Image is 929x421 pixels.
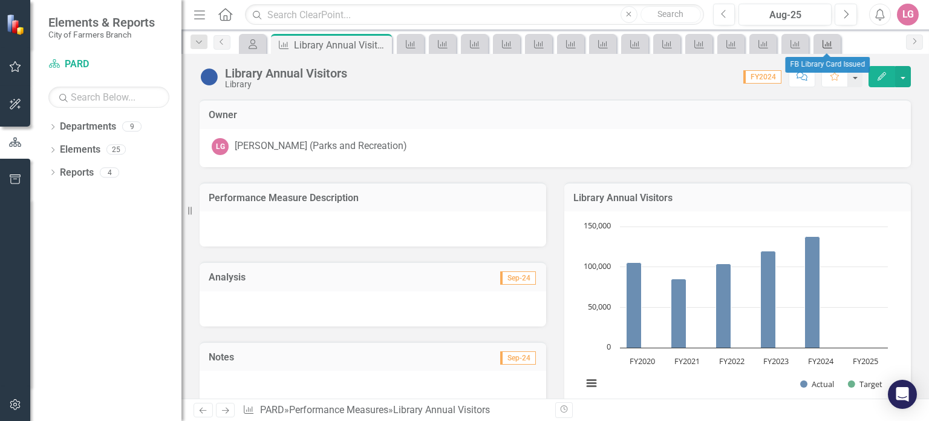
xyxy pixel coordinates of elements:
text: 50,000 [588,301,611,312]
path: FY2022, 103,928. Actual. [716,264,731,348]
a: Performance Measures [289,404,388,416]
svg: Interactive chart [576,220,894,402]
span: Sep-24 [500,351,536,365]
div: Aug-25 [743,8,827,22]
text: FY2021 [674,356,700,366]
input: Search Below... [48,87,169,108]
path: FY2020, 105,638. Actual. [627,263,642,348]
img: ClearPoint Strategy [6,13,27,35]
div: Library [225,80,347,89]
h3: Owner [209,110,902,121]
input: Search ClearPoint... [245,4,703,25]
path: FY2021, 85,484. Actual. [671,279,686,348]
a: Reports [60,166,94,180]
div: LG [212,138,229,155]
button: View chart menu, Chart [583,375,600,392]
h3: Performance Measure Description [209,193,537,204]
div: FB Library Card Issued [785,57,870,73]
div: » » [243,403,546,417]
text: 100,000 [584,260,611,271]
button: Show Target [848,379,882,390]
span: FY2024 [743,70,781,84]
div: Library Annual Visitors [393,404,490,416]
text: FY2025 [853,356,878,366]
button: Show Actual [800,379,834,390]
div: 4 [100,167,119,177]
img: No Information [200,67,219,87]
h3: Library Annual Visitors [573,193,902,204]
span: Elements & Reports [48,15,155,30]
a: Departments [60,120,116,134]
button: Aug-25 [738,4,832,25]
div: [PERSON_NAME] (Parks and Recreation) [235,139,407,153]
text: FY2024 [808,356,834,366]
a: PARD [260,404,284,416]
button: LG [897,4,919,25]
h3: Notes [209,352,342,363]
g: Actual, bar series 1 of 2 with 6 bars. [627,227,867,348]
div: 9 [122,122,142,132]
a: Elements [60,143,100,157]
div: Open Intercom Messenger [888,380,917,409]
a: PARD [48,58,169,71]
text: FY2022 [719,356,745,366]
div: Library Annual Visitors [294,38,389,53]
path: FY2024, 137,646. Actual. [805,237,820,348]
text: 150,000 [584,220,611,231]
small: City of Farmers Branch [48,30,155,39]
div: 25 [106,145,126,155]
text: 0 [607,341,611,352]
h3: Analysis [209,272,373,283]
path: FY2023, 119,474. Actual. [761,251,776,348]
text: FY2023 [763,356,789,366]
span: Sep-24 [500,271,536,285]
div: Chart. Highcharts interactive chart. [576,220,899,402]
text: FY2020 [630,356,655,366]
button: Search [641,6,701,23]
div: Library Annual Visitors [225,67,347,80]
span: Search [657,9,683,19]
